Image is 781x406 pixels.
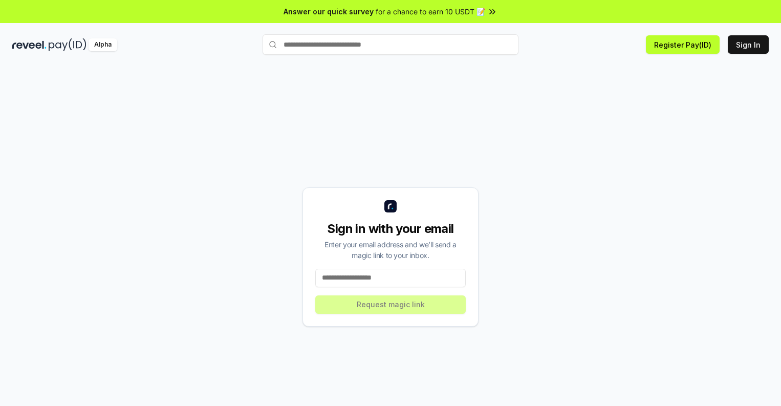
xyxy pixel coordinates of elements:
span: Answer our quick survey [284,6,374,17]
button: Sign In [728,35,769,54]
div: Enter your email address and we’ll send a magic link to your inbox. [315,239,466,261]
span: for a chance to earn 10 USDT 📝 [376,6,485,17]
img: logo_small [384,200,397,212]
img: pay_id [49,38,86,51]
div: Alpha [89,38,117,51]
div: Sign in with your email [315,221,466,237]
button: Register Pay(ID) [646,35,720,54]
img: reveel_dark [12,38,47,51]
